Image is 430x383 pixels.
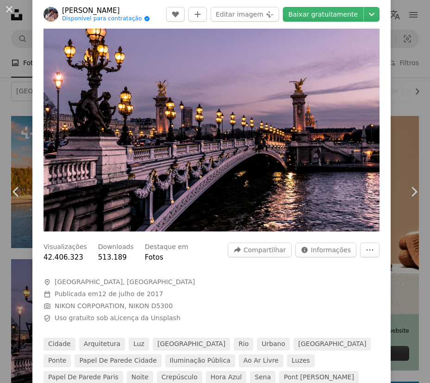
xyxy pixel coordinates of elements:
a: arquitetura [79,338,125,351]
a: [PERSON_NAME] [62,6,150,15]
a: urbano [257,338,290,351]
button: Adicionar à coleção [188,7,207,22]
a: Disponível para contratação [62,15,150,23]
a: ponte [44,354,71,367]
button: Editar imagem [211,7,279,22]
button: Escolha o tamanho do download [364,7,380,22]
button: Estatísticas desta imagem [295,243,356,257]
span: Publicada em [55,290,163,298]
a: [GEOGRAPHIC_DATA] [293,338,371,351]
span: Compartilhar [243,243,286,257]
a: iluminação pública [165,354,235,367]
a: ao ar livre [239,354,283,367]
button: Mais ações [360,243,380,257]
button: NIKON CORPORATION, NIKON D5300 [55,302,173,311]
img: Ir para o perfil de Léonard Cotte [44,7,58,22]
span: Informações [311,243,351,257]
span: 513.189 [98,253,127,261]
a: Licença da Unsplash [114,314,180,322]
a: luz [129,338,149,351]
time: 12 de julho de 2017 às 08:18:05 BRT [98,290,163,298]
h3: Downloads [98,243,134,252]
a: rio [234,338,253,351]
a: papel de parede cidade [75,354,161,367]
span: [GEOGRAPHIC_DATA], [GEOGRAPHIC_DATA] [55,278,195,287]
a: [GEOGRAPHIC_DATA] [153,338,230,351]
span: 42.406.323 [44,253,83,261]
h3: Visualizações [44,243,87,252]
a: Fotos [145,253,163,261]
span: Uso gratuito sob a [55,314,181,323]
a: cidade [44,338,75,351]
button: Compartilhar esta imagem [228,243,292,257]
a: Luzes [287,354,315,367]
button: Curtir [166,7,185,22]
a: Próximo [398,147,430,236]
h3: Destaque em [145,243,188,252]
a: Baixar gratuitamente [283,7,363,22]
